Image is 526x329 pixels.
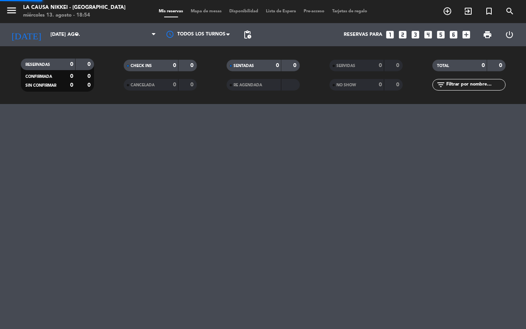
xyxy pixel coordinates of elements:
strong: 0 [190,63,195,68]
strong: 0 [70,74,73,79]
strong: 0 [87,74,92,79]
span: print [483,30,492,39]
strong: 0 [173,63,176,68]
span: SERVIDAS [336,64,355,68]
strong: 0 [499,63,504,68]
div: La Causa Nikkei - [GEOGRAPHIC_DATA] [23,4,126,12]
span: Tarjetas de regalo [328,9,371,13]
i: looks_two [398,30,408,40]
strong: 0 [70,62,73,67]
span: Mis reservas [155,9,187,13]
strong: 0 [70,82,73,88]
i: search [505,7,514,16]
i: looks_3 [410,30,420,40]
span: Lista de Espera [262,9,300,13]
i: looks_4 [423,30,433,40]
span: CANCELADA [131,83,155,87]
span: RE AGENDADA [234,83,262,87]
i: arrow_drop_down [72,30,81,39]
i: add_box [461,30,471,40]
strong: 0 [293,63,298,68]
span: Mapa de mesas [187,9,225,13]
i: looks_5 [436,30,446,40]
i: [DATE] [6,26,47,43]
strong: 0 [87,82,92,88]
strong: 0 [379,82,382,87]
span: Disponibilidad [225,9,262,13]
strong: 0 [276,63,279,68]
strong: 0 [190,82,195,87]
div: LOG OUT [498,23,520,46]
strong: 0 [396,63,401,68]
div: miércoles 13. agosto - 18:54 [23,12,126,19]
i: looks_one [385,30,395,40]
i: menu [6,5,17,16]
span: pending_actions [243,30,252,39]
span: Reservas para [344,32,382,37]
input: Filtrar por nombre... [445,81,505,89]
span: SIN CONFIRMAR [25,84,56,87]
span: TOTAL [437,64,449,68]
span: CONFIRMADA [25,75,52,79]
span: Pre-acceso [300,9,328,13]
span: SENTADAS [234,64,254,68]
strong: 0 [173,82,176,87]
span: NO SHOW [336,83,356,87]
strong: 0 [396,82,401,87]
i: exit_to_app [464,7,473,16]
strong: 0 [482,63,485,68]
i: turned_in_not [484,7,494,16]
i: add_circle_outline [443,7,452,16]
strong: 0 [379,63,382,68]
span: CHECK INS [131,64,152,68]
i: looks_6 [449,30,459,40]
strong: 0 [87,62,92,67]
button: menu [6,5,17,19]
span: RESERVADAS [25,63,50,67]
i: power_settings_new [505,30,514,39]
i: filter_list [436,80,445,89]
